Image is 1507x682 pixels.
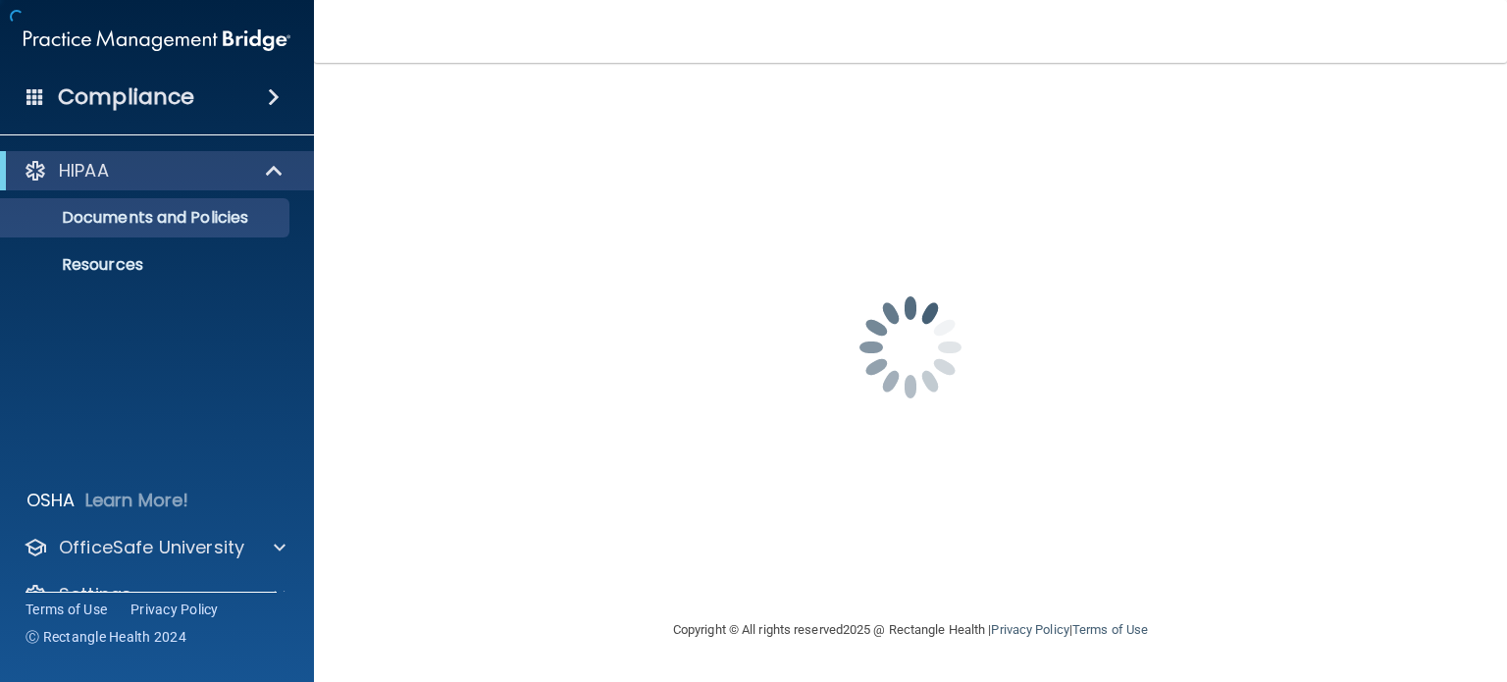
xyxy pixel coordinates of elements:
span: Ⓒ Rectangle Health 2024 [26,627,186,647]
div: Copyright © All rights reserved 2025 @ Rectangle Health | | [552,599,1269,661]
a: HIPAA [24,159,285,183]
p: Documents and Policies [13,208,281,228]
img: PMB logo [24,21,290,60]
p: HIPAA [59,159,109,183]
a: OfficeSafe University [24,536,286,559]
img: spinner.e123f6fc.gif [812,249,1009,446]
iframe: Drift Widget Chat Controller [1169,544,1483,621]
a: Privacy Policy [991,622,1068,637]
a: Terms of Use [26,600,107,619]
p: Resources [13,255,281,275]
p: OSHA [26,489,76,512]
p: Learn More! [85,489,189,512]
p: OfficeSafe University [59,536,244,559]
a: Privacy Policy [130,600,219,619]
h4: Compliance [58,83,194,111]
a: Terms of Use [1072,622,1148,637]
a: Settings [24,583,286,606]
p: Settings [59,583,131,606]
